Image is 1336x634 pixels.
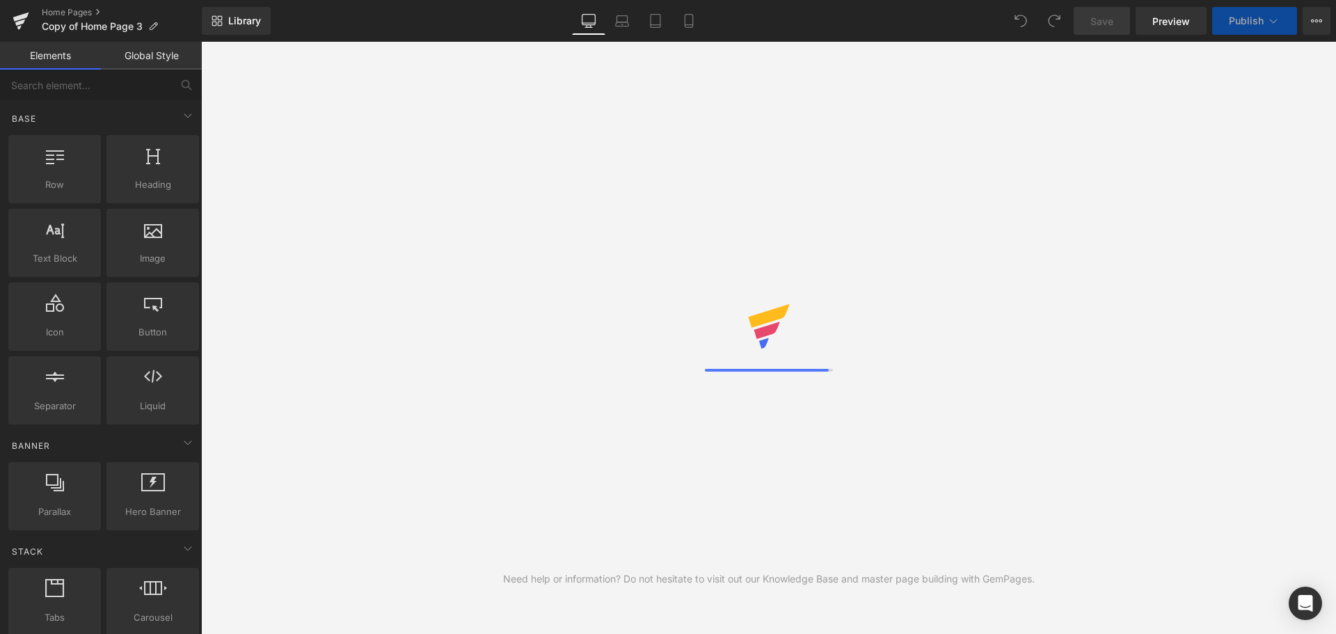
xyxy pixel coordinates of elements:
a: Mobile [672,7,706,35]
a: Desktop [572,7,605,35]
span: Separator [13,399,97,413]
span: Preview [1152,14,1190,29]
span: Image [111,251,195,266]
span: Parallax [13,505,97,519]
span: Base [10,112,38,125]
span: Icon [13,325,97,340]
span: Banner [10,439,51,452]
span: Library [228,15,261,27]
a: Home Pages [42,7,202,18]
span: Save [1090,14,1113,29]
a: Preview [1136,7,1207,35]
a: Laptop [605,7,639,35]
div: Open Intercom Messenger [1289,587,1322,620]
span: Stack [10,545,45,558]
span: Carousel [111,610,195,625]
span: Publish [1229,15,1264,26]
a: Global Style [101,42,202,70]
button: Redo [1040,7,1068,35]
button: More [1303,7,1330,35]
span: Hero Banner [111,505,195,519]
span: Tabs [13,610,97,625]
span: Heading [111,177,195,192]
span: Button [111,325,195,340]
span: Copy of Home Page 3 [42,21,143,32]
button: Undo [1007,7,1035,35]
a: Tablet [639,7,672,35]
div: Need help or information? Do not hesitate to visit out our Knowledge Base and master page buildin... [503,571,1035,587]
button: Publish [1212,7,1297,35]
span: Liquid [111,399,195,413]
span: Text Block [13,251,97,266]
span: Row [13,177,97,192]
a: New Library [202,7,271,35]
